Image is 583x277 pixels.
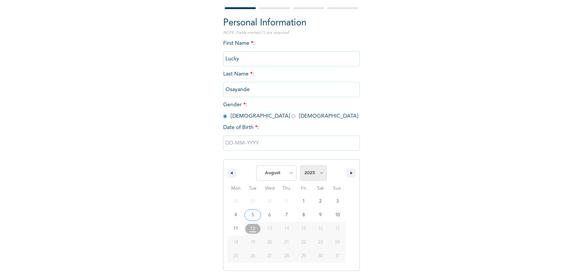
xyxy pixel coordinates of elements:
button: 4 [227,208,244,222]
button: 27 [261,249,278,263]
span: Tue [244,183,262,195]
span: Mon [227,183,244,195]
button: 10 [329,208,346,222]
button: 14 [278,222,295,236]
button: 24 [329,236,346,249]
span: 25 [233,249,238,263]
h2: Personal Information [223,16,360,30]
span: 21 [284,236,289,249]
span: 31 [335,249,340,263]
span: 6 [268,208,271,222]
button: 11 [227,222,244,236]
button: 29 [295,249,312,263]
span: Thu [278,183,295,195]
button: 18 [227,236,244,249]
button: 22 [295,236,312,249]
button: 1 [295,195,312,208]
button: 2 [312,195,329,208]
span: 20 [267,236,272,249]
span: Last Name : [223,71,360,92]
button: 20 [261,236,278,249]
button: 16 [312,222,329,236]
span: 24 [335,236,340,249]
button: 31 [329,249,346,263]
span: 9 [319,208,321,222]
span: 8 [303,208,305,222]
span: 16 [318,222,323,236]
span: 12 [250,222,255,236]
span: First Name : [223,41,360,61]
span: 7 [285,208,288,222]
span: 22 [301,236,306,249]
span: 2 [319,195,321,208]
span: 27 [267,249,272,263]
button: 3 [329,195,346,208]
span: 28 [284,249,289,263]
button: 23 [312,236,329,249]
span: 1 [303,195,305,208]
span: Fri [295,183,312,195]
p: NOTE: Fields marked (*) are required [223,30,360,36]
button: 5 [244,208,262,222]
span: 14 [284,222,289,236]
span: Wed [261,183,278,195]
span: 19 [251,236,255,249]
span: 13 [267,222,272,236]
span: 30 [318,249,323,263]
button: 25 [227,249,244,263]
button: 26 [244,249,262,263]
span: 5 [252,208,254,222]
span: 3 [336,195,339,208]
span: Gender : [DEMOGRAPHIC_DATA] [DEMOGRAPHIC_DATA] [223,102,358,119]
button: 19 [244,236,262,249]
span: 29 [301,249,306,263]
button: 15 [295,222,312,236]
span: 11 [233,222,238,236]
button: 17 [329,222,346,236]
button: 13 [261,222,278,236]
span: 10 [335,208,340,222]
span: 4 [235,208,237,222]
span: Sat [312,183,329,195]
span: 18 [233,236,238,249]
span: Sun [329,183,346,195]
span: Date of Birth : [223,124,259,132]
span: 15 [301,222,306,236]
button: 21 [278,236,295,249]
button: 6 [261,208,278,222]
button: 28 [278,249,295,263]
button: 9 [312,208,329,222]
button: 8 [295,208,312,222]
button: 30 [312,249,329,263]
button: 7 [278,208,295,222]
input: DD-MM-YYYY [223,135,360,151]
input: Enter your last name [223,82,360,97]
span: 17 [335,222,340,236]
button: 12 [244,222,262,236]
input: Enter your first name [223,51,360,66]
span: 26 [251,249,255,263]
span: 23 [318,236,323,249]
